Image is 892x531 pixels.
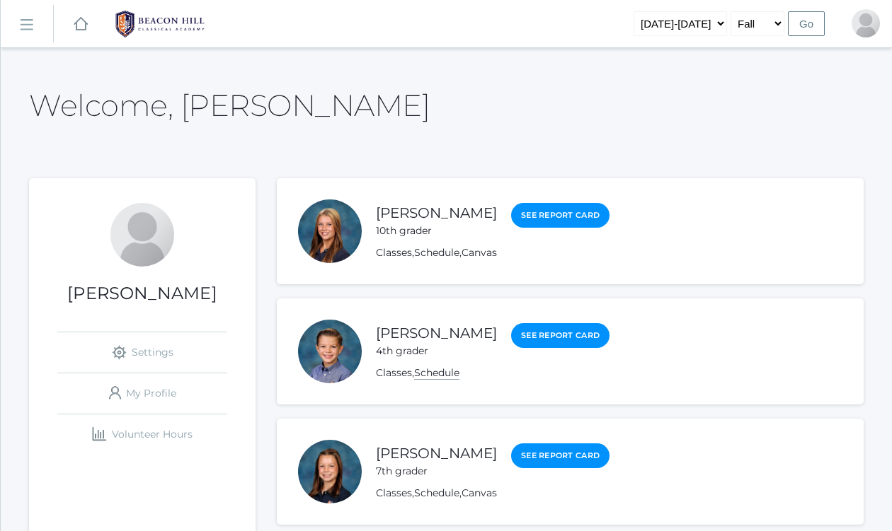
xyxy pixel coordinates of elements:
a: Volunteer Hours [57,414,227,455]
a: Classes [376,486,412,499]
a: Canvas [462,486,497,499]
h2: Welcome, [PERSON_NAME] [29,89,430,122]
img: 1_BHCALogos-05.png [107,6,213,42]
div: , , [376,245,610,260]
a: My Profile [57,373,227,414]
a: See Report Card [511,443,610,468]
div: James Bernardi [298,320,362,383]
a: Settings [57,332,227,373]
a: See Report Card [511,203,610,228]
a: [PERSON_NAME] [376,204,497,221]
div: Ella Bernardi [298,199,362,263]
a: [PERSON_NAME] [376,445,497,462]
a: Classes [376,246,412,259]
a: See Report Card [511,323,610,348]
a: Schedule [414,366,459,380]
h1: [PERSON_NAME] [29,284,256,303]
div: Annelise Bernardi [298,440,362,503]
div: Heather Bernardi [110,203,174,267]
a: Canvas [462,246,497,259]
div: 4th grader [376,344,497,358]
div: , [376,366,610,380]
a: Schedule [414,486,459,499]
a: [PERSON_NAME] [376,325,497,342]
div: Heather Bernardi [852,9,880,37]
div: , , [376,486,610,501]
a: Classes [376,366,412,379]
a: Schedule [414,246,459,259]
input: Go [788,11,825,36]
div: 10th grader [376,223,497,238]
div: 7th grader [376,464,497,479]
